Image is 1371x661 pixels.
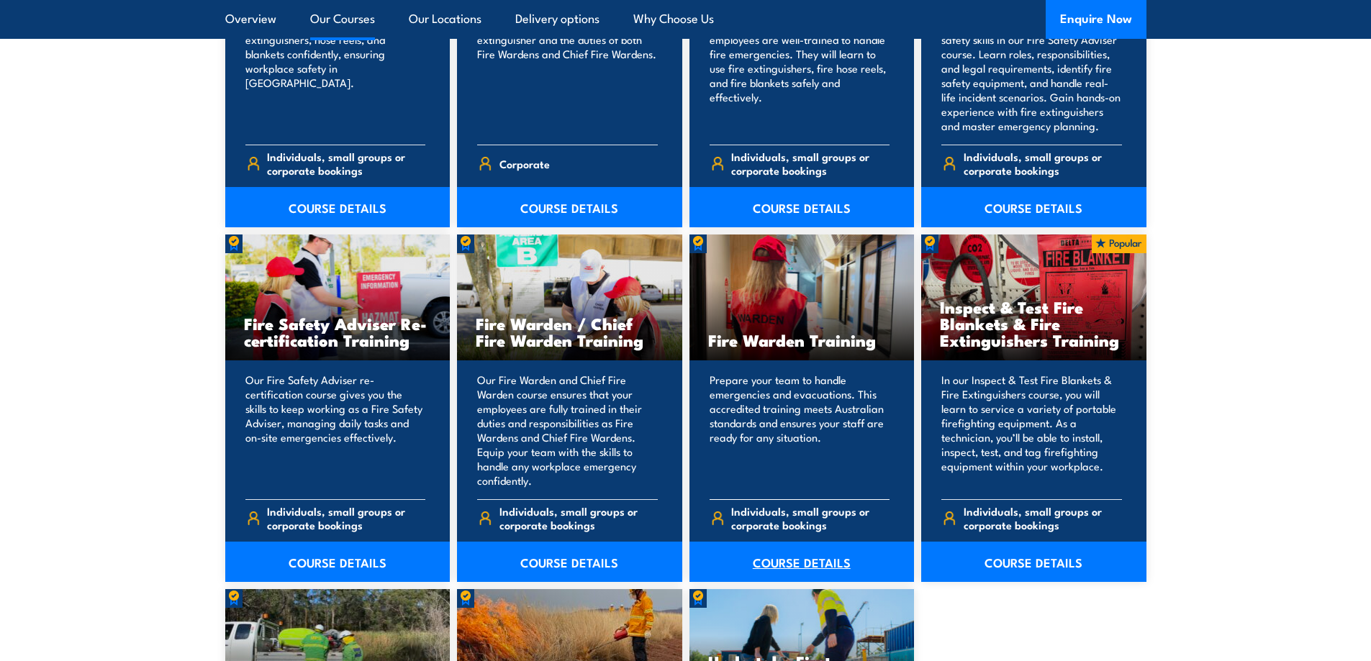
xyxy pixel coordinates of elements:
p: Our Fire Warden and Chief Fire Warden course ensures that your employees are fully trained in the... [477,373,658,488]
p: Our Fire Extinguisher and Fire Warden course will ensure your employees are well-trained to handl... [710,4,890,133]
span: Individuals, small groups or corporate bookings [731,150,890,177]
span: Individuals, small groups or corporate bookings [499,504,658,532]
span: Corporate [499,152,550,175]
h3: Fire Warden / Chief Fire Warden Training [476,315,664,348]
h3: Fire Safety Adviser Re-certification Training [244,315,432,348]
a: COURSE DETAILS [689,542,915,582]
a: COURSE DETAILS [921,187,1146,227]
a: COURSE DETAILS [921,542,1146,582]
a: COURSE DETAILS [225,542,451,582]
a: COURSE DETAILS [457,187,682,227]
span: Individuals, small groups or corporate bookings [267,504,425,532]
span: Individuals, small groups or corporate bookings [731,504,890,532]
p: Prepare your team to handle emergencies and evacuations. This accredited training meets Australia... [710,373,890,488]
span: Individuals, small groups or corporate bookings [964,150,1122,177]
a: COURSE DETAILS [457,542,682,582]
p: Our Fire Safety Adviser re-certification course gives you the skills to keep working as a Fire Sa... [245,373,426,488]
p: Train your team in essential fire safety. Learn to use fire extinguishers, hose reels, and blanke... [245,4,426,133]
p: In our Inspect & Test Fire Blankets & Fire Extinguishers course, you will learn to service a vari... [941,373,1122,488]
h3: Fire Warden Training [708,332,896,348]
a: COURSE DETAILS [689,187,915,227]
a: COURSE DETAILS [225,187,451,227]
span: Individuals, small groups or corporate bookings [964,504,1122,532]
p: Equip your team in [GEOGRAPHIC_DATA] with key fire safety skills in our Fire Safety Adviser cours... [941,4,1122,133]
h3: Inspect & Test Fire Blankets & Fire Extinguishers Training [940,298,1128,348]
span: Individuals, small groups or corporate bookings [267,150,425,177]
p: Our Fire Combo Awareness Day includes training on how to use a fire extinguisher and the duties o... [477,4,658,133]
